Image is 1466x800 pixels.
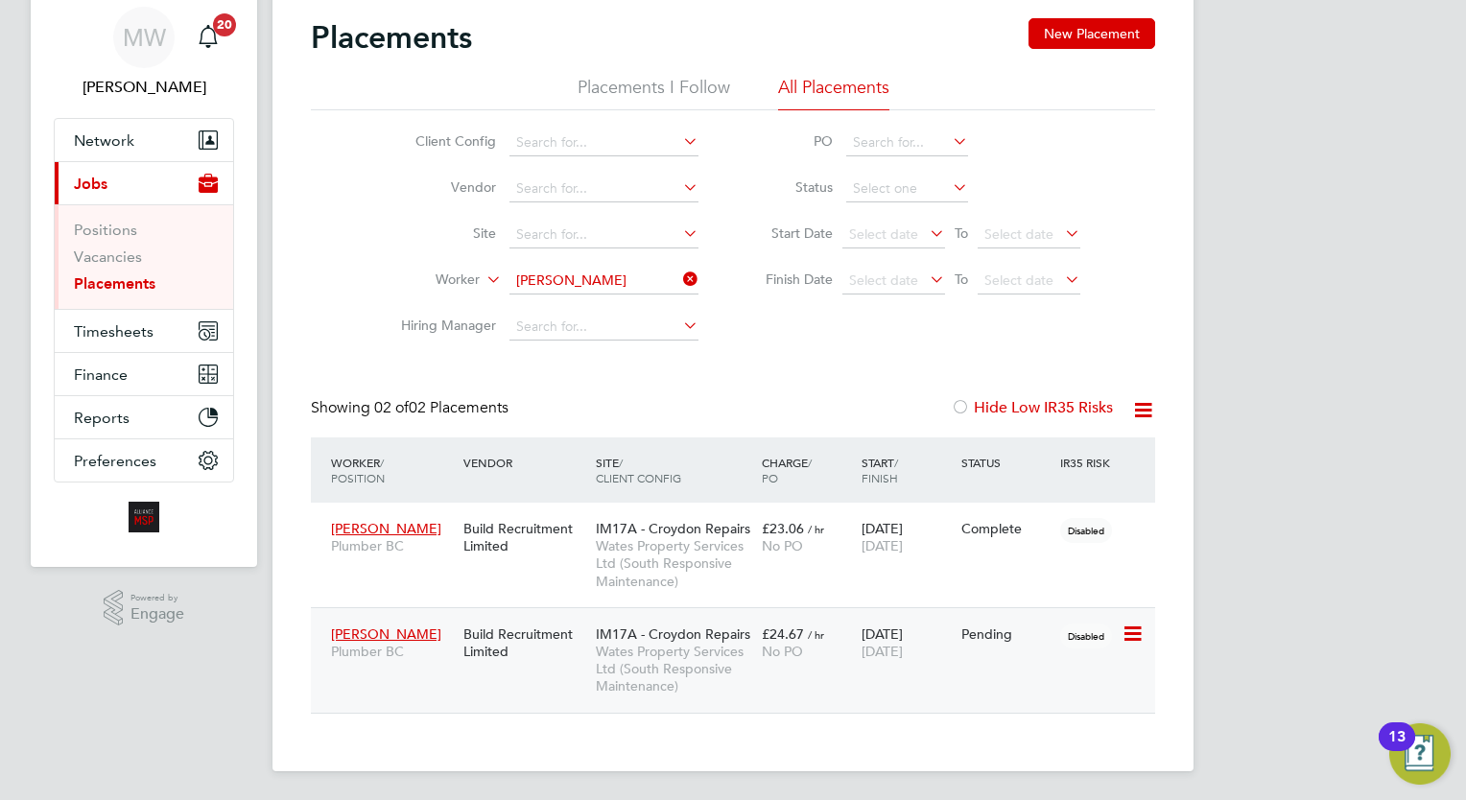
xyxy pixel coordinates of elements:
button: Open Resource Center, 13 new notifications [1389,723,1451,785]
span: Finance [74,365,128,384]
span: 02 Placements [374,398,508,417]
a: Placements [74,274,155,293]
div: Complete [961,520,1052,537]
img: alliancemsp-logo-retina.png [129,502,159,532]
span: Preferences [74,452,156,470]
span: Reports [74,409,130,427]
span: Select date [849,271,918,289]
span: / Client Config [596,455,681,485]
div: Vendor [459,445,591,480]
a: [PERSON_NAME]Plumber BCBuild Recruitment LimitedIM17A - Croydon RepairsWates Property Services Lt... [326,509,1155,526]
span: Powered by [130,590,184,606]
label: Worker [369,271,480,290]
input: Search for... [846,129,968,156]
span: No PO [762,643,803,660]
span: Network [74,131,134,150]
label: Hide Low IR35 Risks [951,398,1113,417]
span: To [949,267,974,292]
label: Hiring Manager [386,317,496,334]
span: Select date [984,271,1053,289]
label: Start Date [746,224,833,242]
span: Select date [984,225,1053,243]
span: [DATE] [862,537,903,554]
a: 20 [189,7,227,68]
span: Wates Property Services Ltd (South Responsive Maintenance) [596,643,752,695]
span: [DATE] [862,643,903,660]
label: Status [746,178,833,196]
input: Search for... [509,268,698,294]
span: [PERSON_NAME] [331,625,441,643]
span: No PO [762,537,803,554]
span: Disabled [1060,518,1112,543]
a: Vacancies [74,247,142,266]
button: Reports [55,396,233,438]
span: 20 [213,13,236,36]
span: Plumber BC [331,643,454,660]
span: / hr [808,522,824,536]
div: Worker [326,445,459,495]
span: / hr [808,627,824,642]
span: / Position [331,455,385,485]
div: [DATE] [857,510,957,564]
span: Jobs [74,175,107,193]
label: Finish Date [746,271,833,288]
span: Engage [130,606,184,623]
button: Jobs [55,162,233,204]
input: Select one [846,176,968,202]
a: Powered byEngage [104,590,185,626]
span: £24.67 [762,625,804,643]
h2: Placements [311,18,472,57]
button: Finance [55,353,233,395]
span: MW [123,25,166,50]
li: All Placements [778,76,889,110]
li: Placements I Follow [578,76,730,110]
div: 13 [1388,737,1406,762]
div: Jobs [55,204,233,309]
button: Network [55,119,233,161]
span: Select date [849,225,918,243]
span: £23.06 [762,520,804,537]
a: Positions [74,221,137,239]
div: Start [857,445,957,495]
span: Plumber BC [331,537,454,554]
span: / Finish [862,455,898,485]
span: Wates Property Services Ltd (South Responsive Maintenance) [596,537,752,590]
a: Go to home page [54,502,234,532]
div: IR35 Risk [1055,445,1122,480]
span: 02 of [374,398,409,417]
input: Search for... [509,129,698,156]
div: Site [591,445,757,495]
span: [PERSON_NAME] [331,520,441,537]
button: New Placement [1029,18,1155,49]
span: IM17A - Croydon Repairs [596,520,750,537]
input: Search for... [509,222,698,248]
label: PO [746,132,833,150]
div: Build Recruitment Limited [459,510,591,564]
label: Vendor [386,178,496,196]
div: Build Recruitment Limited [459,616,591,670]
span: IM17A - Croydon Repairs [596,625,750,643]
div: Showing [311,398,512,418]
button: Timesheets [55,310,233,352]
label: Client Config [386,132,496,150]
span: Megan Westlotorn [54,76,234,99]
a: [PERSON_NAME]Plumber BCBuild Recruitment LimitedIM17A - Croydon RepairsWates Property Services Lt... [326,615,1155,631]
div: Charge [757,445,857,495]
label: Site [386,224,496,242]
input: Search for... [509,314,698,341]
a: MW[PERSON_NAME] [54,7,234,99]
div: Status [957,445,1056,480]
span: Disabled [1060,624,1112,648]
button: Preferences [55,439,233,482]
span: Timesheets [74,322,154,341]
span: / PO [762,455,812,485]
span: To [949,221,974,246]
div: [DATE] [857,616,957,670]
input: Search for... [509,176,698,202]
div: Pending [961,625,1052,643]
